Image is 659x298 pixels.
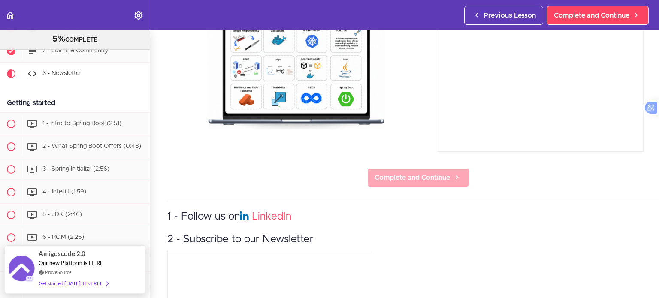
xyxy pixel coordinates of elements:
span: 3 - Newsletter [42,70,82,76]
svg: Settings Menu [133,10,144,21]
span: Amigoscode 2.0 [39,249,85,259]
a: LinkedIn [252,211,291,222]
img: bPMdpB8sRcSzZwxzfdaQ_Ready+to+superc.gif [207,15,385,129]
div: COMPLETE [11,34,139,45]
a: Complete and Continue [367,168,469,187]
img: provesource social proof notification image [9,256,34,283]
div: Get started [DATE]. It's FREE [39,278,108,288]
span: Complete and Continue [375,172,450,183]
a: Complete and Continue [547,6,649,25]
svg: Back to course curriculum [5,10,15,21]
span: 4 - IntelliJ (1:59) [42,189,86,195]
a: ProveSource [45,268,72,276]
span: Complete and Continue [554,10,629,21]
span: 2 - Join the Community [42,48,108,54]
span: Our new Platform is HERE [39,259,103,266]
span: 5% [52,35,65,43]
span: 3 - Spring Initializr (2:56) [42,166,109,172]
a: Previous Lesson [464,6,543,25]
span: 2 - What Spring Boot Offers (0:48) [42,143,141,149]
span: 6 - POM (2:26) [42,234,84,240]
span: 5 - JDK (2:46) [42,211,82,217]
span: 1 - Intro to Spring Boot (2:51) [42,120,121,126]
span: Previous Lesson [484,10,536,21]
